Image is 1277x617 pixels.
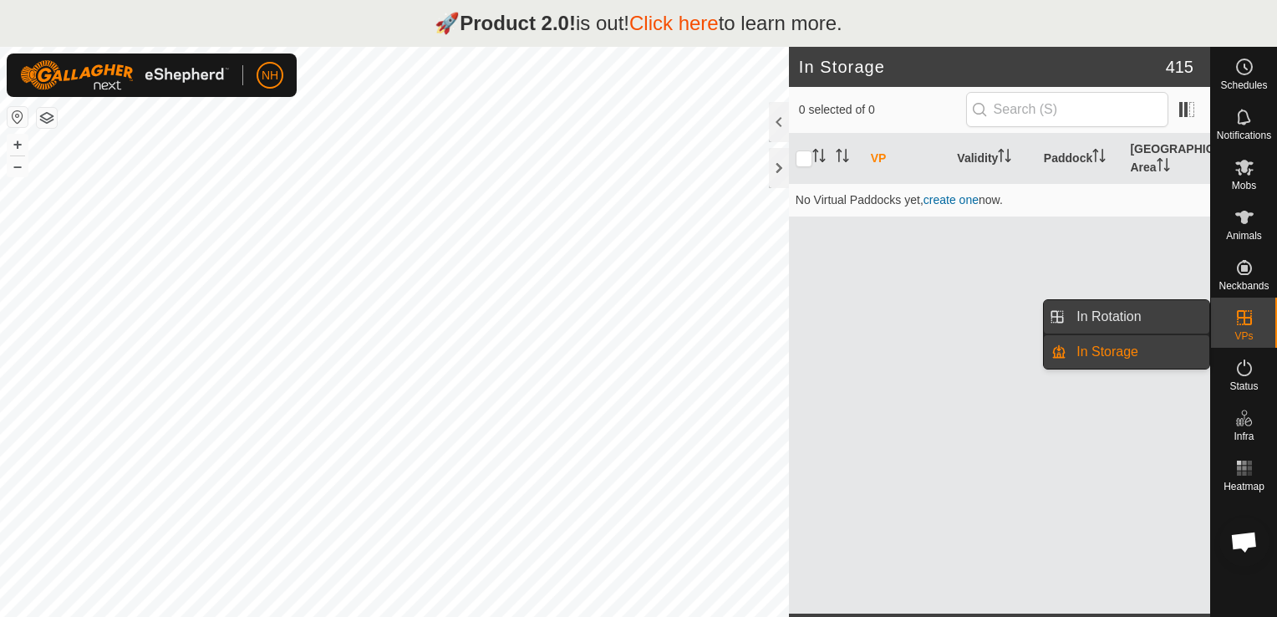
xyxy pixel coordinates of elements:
[435,8,842,38] p: 🚀 is out! to learn more.
[1066,335,1209,369] a: In Storage
[1092,151,1106,165] p-sorticon: Activate to sort
[1044,300,1209,334] li: In Rotation
[8,107,28,127] button: Reset Map
[1219,517,1269,567] div: Open chat
[262,67,278,84] span: NH
[1123,134,1210,184] th: [GEOGRAPHIC_DATA] Area
[1166,54,1193,79] span: 415
[1218,281,1269,291] span: Neckbands
[1226,231,1262,241] span: Animals
[629,12,719,34] a: Click here
[864,134,951,184] th: VP
[1037,134,1124,184] th: Paddock
[998,151,1011,165] p-sorticon: Activate to sort
[1157,161,1170,174] p-sorticon: Activate to sort
[1234,431,1254,441] span: Infra
[1229,381,1258,391] span: Status
[1232,181,1256,191] span: Mobs
[1044,335,1209,369] li: In Storage
[789,183,1210,217] td: No Virtual Paddocks yet, now.
[37,108,57,128] button: Map Layers
[1234,331,1253,341] span: VPs
[1224,482,1264,492] span: Heatmap
[966,92,1168,127] input: Search (S)
[1217,130,1271,140] span: Notifications
[1076,307,1141,327] span: In Rotation
[460,12,576,34] strong: Product 2.0!
[950,134,1037,184] th: Validity
[8,156,28,176] button: –
[8,135,28,155] button: +
[799,57,1166,77] h2: In Storage
[812,151,826,165] p-sorticon: Activate to sort
[1066,300,1209,334] a: In Rotation
[20,60,229,90] img: Gallagher Logo
[1220,80,1267,90] span: Schedules
[836,151,849,165] p-sorticon: Activate to sort
[799,101,966,119] span: 0 selected of 0
[923,193,979,207] a: create one
[1076,342,1138,362] span: In Storage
